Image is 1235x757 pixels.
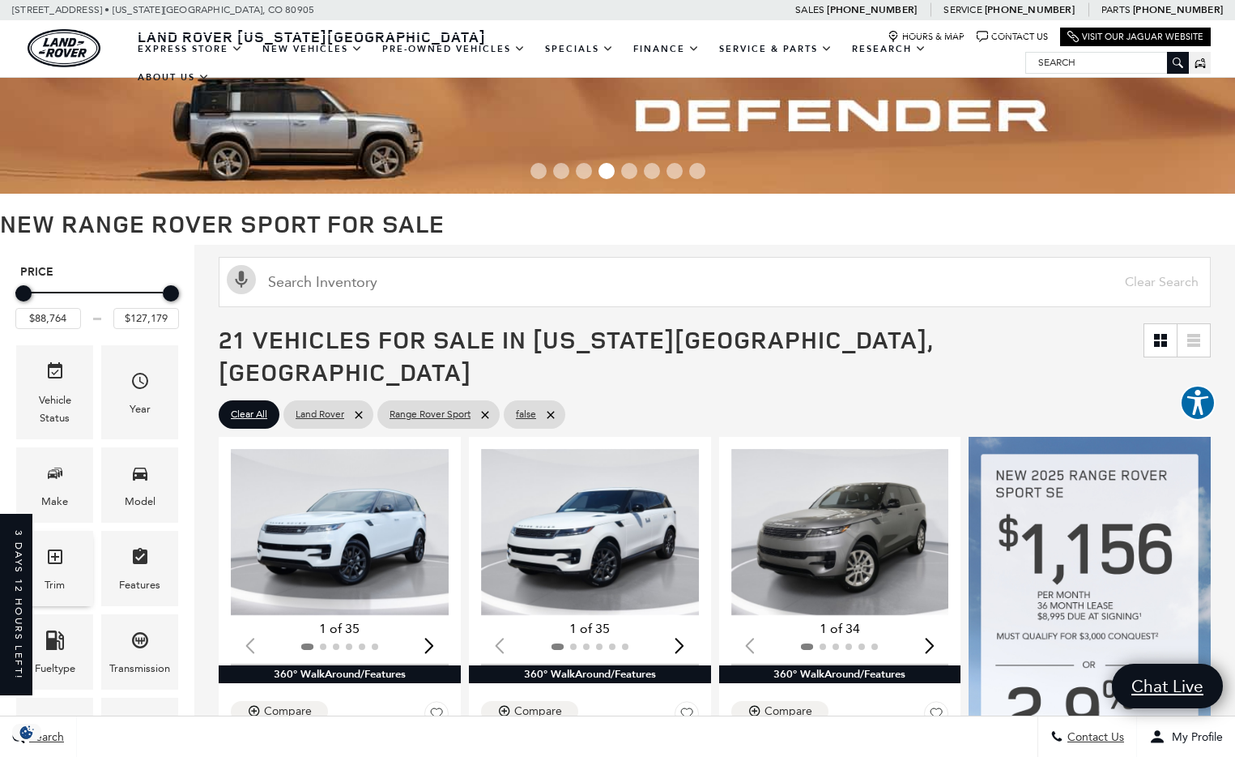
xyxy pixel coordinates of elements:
div: Model [125,493,155,511]
input: Search Inventory [219,257,1211,307]
button: Compare Vehicle [481,701,578,722]
button: Save Vehicle [924,701,948,732]
div: Maximum Price [163,285,179,302]
div: 1 / 2 [231,449,452,615]
div: Year [130,400,151,418]
div: 1 / 2 [481,449,702,615]
span: Go to slide 6 [644,163,660,179]
div: Features [119,576,160,594]
a: Research [842,35,936,63]
a: [PHONE_NUMBER] [985,3,1075,16]
span: Year [130,367,150,400]
a: Visit Our Jaguar Website [1067,31,1203,43]
div: 1 of 35 [481,620,699,638]
span: Go to slide 5 [621,163,637,179]
a: [STREET_ADDRESS] • [US_STATE][GEOGRAPHIC_DATA], CO 80905 [12,4,314,15]
span: Chat Live [1123,675,1212,697]
span: Fueltype [45,627,65,660]
span: Clear All [231,404,267,425]
img: 2025 LAND ROVER Range Rover Sport SE 1 [481,449,702,615]
div: TrimTrim [16,531,93,606]
div: 1 of 35 [231,620,449,638]
div: 360° WalkAround/Features [469,665,711,683]
span: Go to slide 2 [553,163,569,179]
h5: Price [20,265,174,280]
span: Features [130,543,150,576]
a: About Us [128,63,219,92]
img: Land Rover [28,29,100,67]
a: land-rover [28,29,100,67]
div: Make [41,493,68,511]
aside: Accessibility Help Desk [1180,385,1216,424]
div: 360° WalkAround/Features [219,665,461,683]
input: Search [1026,53,1188,72]
div: FueltypeFueltype [16,614,93,690]
div: Price [15,280,179,329]
a: EXPRESS STORE [128,35,253,63]
div: YearYear [101,345,178,438]
span: My Profile [1165,730,1223,744]
div: VehicleVehicle Status [16,345,93,438]
a: [PHONE_NUMBER] [1133,3,1223,16]
div: 1 / 2 [731,449,952,615]
div: 1 of 34 [731,620,949,638]
nav: Main Navigation [128,35,1025,92]
span: Vehicle [45,357,65,391]
span: Land Rover [US_STATE][GEOGRAPHIC_DATA] [138,27,486,46]
div: MakeMake [16,447,93,523]
button: Save Vehicle [675,701,699,732]
a: Service & Parts [709,35,842,63]
span: Go to slide 3 [576,163,592,179]
div: Next slide [669,627,691,663]
span: Transmission [130,627,150,660]
span: Engine [130,710,150,743]
img: Opt-Out Icon [8,724,45,741]
div: Minimum Price [15,285,32,302]
div: Transmission [109,660,170,678]
span: Contact Us [1063,730,1124,744]
span: 21 Vehicles for Sale in [US_STATE][GEOGRAPHIC_DATA], [GEOGRAPHIC_DATA] [219,323,933,388]
section: Click to Open Cookie Consent Modal [8,724,45,741]
span: Make [45,460,65,493]
img: 2025 LAND ROVER Range Rover Sport SE 1 [731,449,952,615]
div: Compare [264,704,312,719]
span: Range Rover Sport [390,404,471,425]
span: Trim [45,543,65,576]
div: Vehicle Status [28,391,81,427]
button: Save Vehicle [424,701,449,732]
div: Trim [45,576,65,594]
span: Land Rover [296,404,344,425]
a: [PHONE_NUMBER] [827,3,917,16]
span: Go to slide 1 [530,163,547,179]
span: Go to slide 7 [666,163,683,179]
button: Compare Vehicle [731,701,828,722]
button: Compare Vehicle [231,701,328,722]
a: Grid View [1144,324,1177,357]
a: Finance [624,35,709,63]
a: Pre-Owned Vehicles [373,35,535,63]
a: New Vehicles [253,35,373,63]
span: Model [130,460,150,493]
img: 2025 LAND ROVER Range Rover Sport SE 1 [231,449,452,615]
div: Compare [764,704,812,719]
span: Service [943,4,982,15]
a: Hours & Map [888,31,965,43]
span: Go to slide 8 [689,163,705,179]
div: FeaturesFeatures [101,531,178,606]
span: Parts [1101,4,1131,15]
div: ModelModel [101,447,178,523]
div: TransmissionTransmission [101,614,178,690]
span: false [516,404,536,425]
div: Next slide [918,627,940,663]
span: Go to slide 4 [598,163,615,179]
div: Fueltype [35,660,75,678]
button: Explore your accessibility options [1180,385,1216,421]
div: Next slide [419,627,441,663]
div: Compare [514,704,562,719]
a: Contact Us [977,31,1048,43]
span: Sales [795,4,824,15]
input: Maximum [113,308,179,329]
a: Chat Live [1112,664,1223,708]
button: Open user profile menu [1137,716,1235,757]
a: Land Rover [US_STATE][GEOGRAPHIC_DATA] [128,27,496,46]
